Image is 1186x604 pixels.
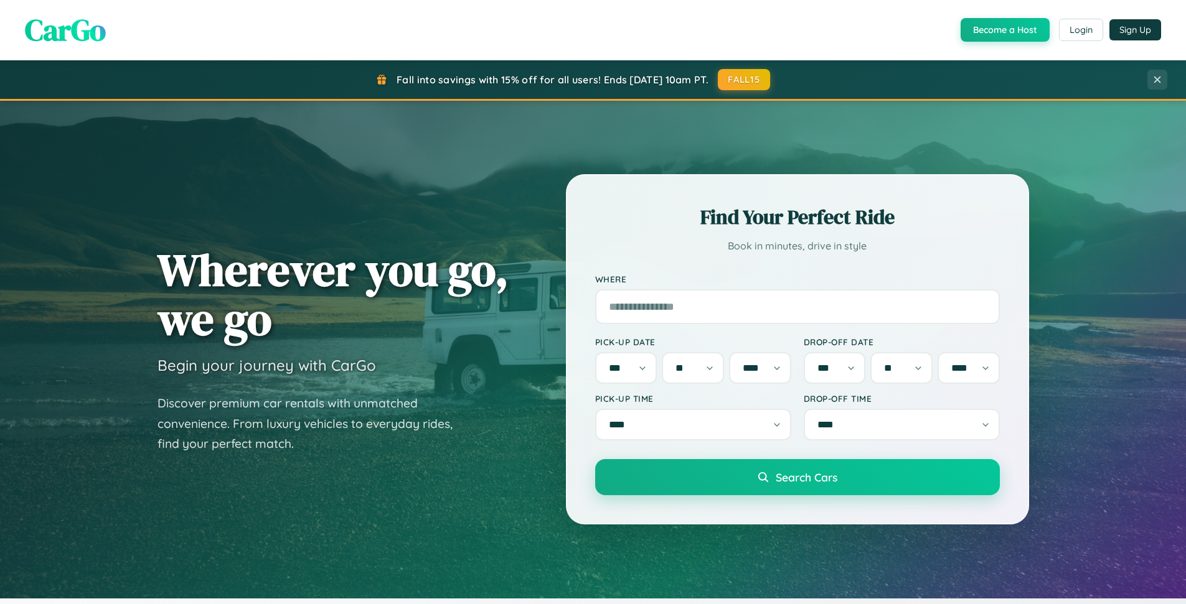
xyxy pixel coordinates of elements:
[595,274,1000,284] label: Where
[595,459,1000,495] button: Search Cars
[804,393,1000,404] label: Drop-off Time
[961,18,1050,42] button: Become a Host
[158,393,469,454] p: Discover premium car rentals with unmatched convenience. From luxury vehicles to everyday rides, ...
[776,470,837,484] span: Search Cars
[1109,19,1161,40] button: Sign Up
[397,73,708,86] span: Fall into savings with 15% off for all users! Ends [DATE] 10am PT.
[25,9,106,50] span: CarGo
[595,337,791,347] label: Pick-up Date
[718,69,770,90] button: FALL15
[804,337,1000,347] label: Drop-off Date
[158,356,376,374] h3: Begin your journey with CarGo
[1059,19,1103,41] button: Login
[595,203,1000,231] h2: Find Your Perfect Ride
[595,393,791,404] label: Pick-up Time
[595,237,1000,255] p: Book in minutes, drive in style
[158,245,509,343] h1: Wherever you go, we go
